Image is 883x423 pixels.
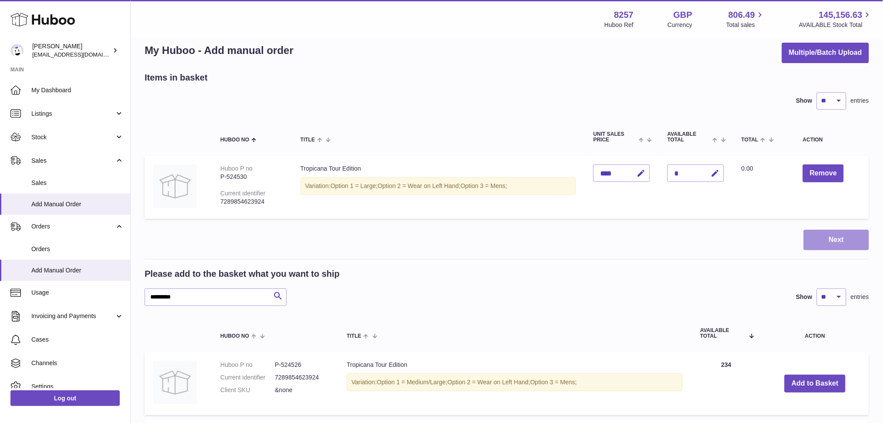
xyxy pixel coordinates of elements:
span: Sales [31,179,124,187]
span: Huboo no [220,333,249,339]
div: 7289854623924 [220,198,283,206]
div: P-524530 [220,173,283,181]
span: Option 1 = Medium/Large; [377,379,447,386]
div: [PERSON_NAME] [32,42,111,59]
span: Invoicing and Payments [31,312,115,320]
span: entries [851,97,869,105]
span: Option 1 = Large; [331,182,378,189]
div: Variation: [301,177,576,195]
div: Huboo P no [220,165,253,172]
span: Unit Sales Price [593,131,636,143]
span: Orders [31,222,115,231]
span: AVAILABLE Total [667,131,710,143]
span: Channels [31,359,124,367]
span: entries [851,293,869,301]
img: don@skinsgolf.com [10,44,24,57]
span: 145,156.63 [819,9,863,21]
td: Tropicana Tour Edition [338,352,691,415]
span: Option 2 = Wear on Left Hand; [378,182,460,189]
div: Huboo Ref [605,21,634,29]
span: Sales [31,157,115,165]
dd: &none [275,386,329,394]
span: 806.49 [728,9,755,21]
dt: Huboo P no [220,361,275,369]
button: Next [804,230,869,250]
span: Title [301,137,315,143]
span: Add Manual Order [31,200,124,208]
button: Remove [803,164,844,182]
span: Title [347,333,361,339]
span: Total [741,137,758,143]
strong: 8257 [614,9,634,21]
dd: P-524526 [275,361,329,369]
label: Show [796,97,812,105]
span: Huboo no [220,137,249,143]
span: My Dashboard [31,86,124,94]
img: Tropicana Tour Edition [153,361,197,404]
a: 145,156.63 AVAILABLE Stock Total [799,9,873,29]
span: Stock [31,133,115,141]
a: 806.49 Total sales [726,9,765,29]
span: AVAILABLE Total [700,328,745,339]
td: Tropicana Tour Edition [292,156,585,219]
div: Variation: [347,373,683,391]
h2: Please add to the basket what you want to ship [145,268,340,280]
span: Cases [31,336,124,344]
th: Action [761,319,869,348]
a: Log out [10,390,120,406]
span: Option 2 = Wear on Left Hand; [447,379,530,386]
span: Add Manual Order [31,266,124,275]
dt: Client SKU [220,386,275,394]
div: Current identifier [220,190,266,197]
span: [EMAIL_ADDRESS][DOMAIN_NAME] [32,51,128,58]
span: Settings [31,383,124,391]
span: Listings [31,110,115,118]
span: 0.00 [741,165,753,172]
span: AVAILABLE Stock Total [799,21,873,29]
dt: Current identifier [220,373,275,382]
span: Option 3 = Mens; [460,182,507,189]
span: Total sales [726,21,765,29]
img: Tropicana Tour Edition [153,164,197,208]
label: Show [796,293,812,301]
h1: My Huboo - Add manual order [145,44,294,57]
span: Orders [31,245,124,253]
strong: GBP [673,9,692,21]
div: Action [803,137,860,143]
div: Currency [668,21,693,29]
dd: 7289854623924 [275,373,329,382]
td: 234 [691,352,761,415]
button: Add to Basket [785,375,846,393]
button: Multiple/Batch Upload [782,43,869,63]
span: Option 3 = Mens; [530,379,577,386]
span: Usage [31,289,124,297]
h2: Items in basket [145,72,208,84]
